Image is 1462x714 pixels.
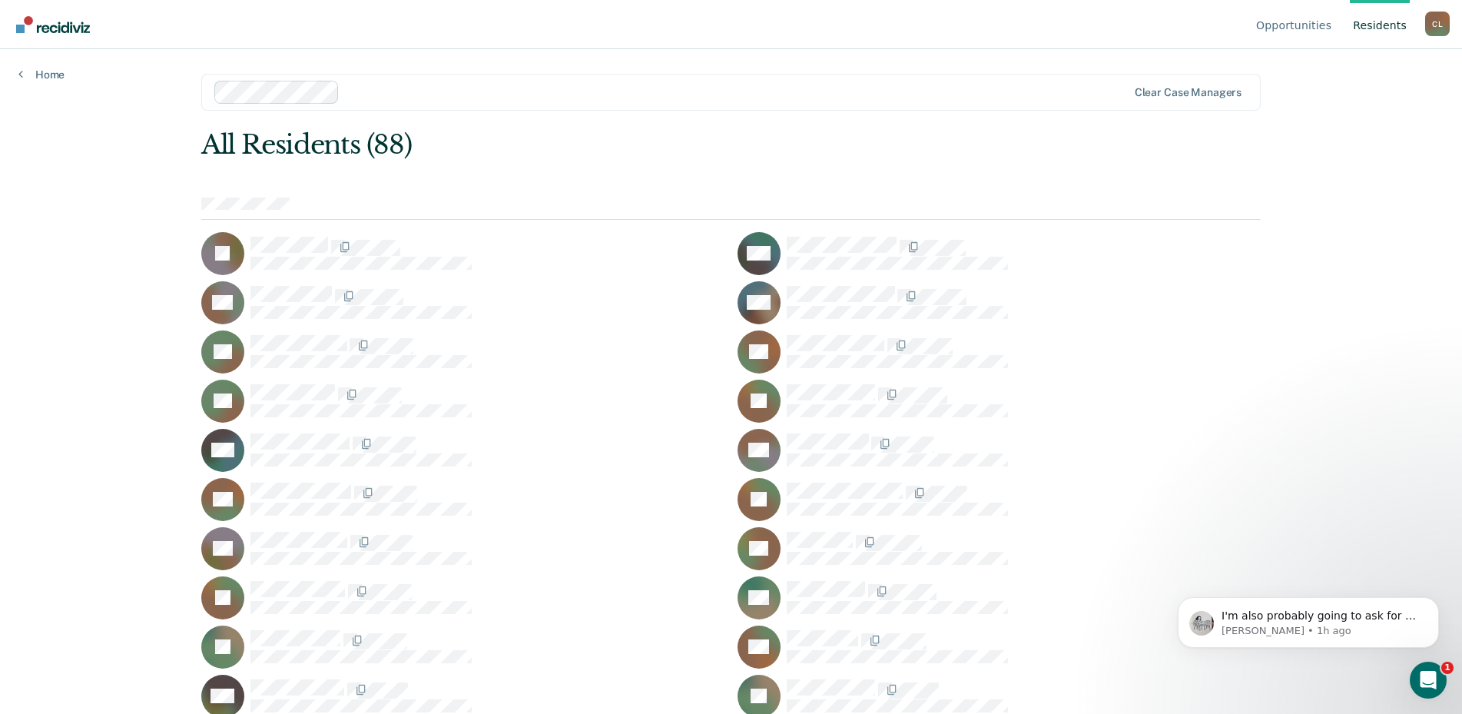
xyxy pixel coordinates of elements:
[1135,86,1242,99] div: Clear case managers
[1425,12,1450,36] button: Profile dropdown button
[1441,662,1454,674] span: 1
[1425,12,1450,36] div: C L
[18,68,65,81] a: Home
[1410,662,1447,699] iframe: Intercom live chat
[201,129,1049,161] div: All Residents (88)
[16,16,90,33] img: Recidiviz
[1155,565,1462,672] iframe: Intercom notifications message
